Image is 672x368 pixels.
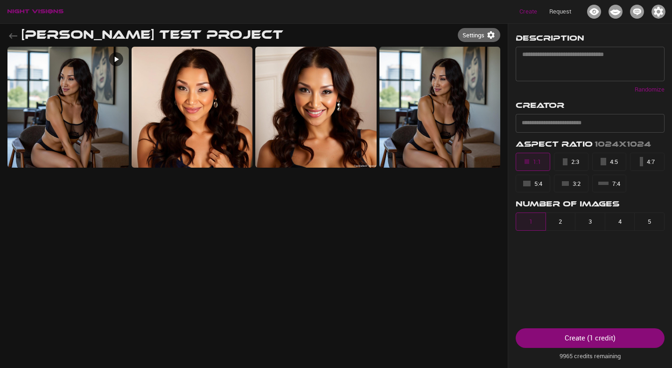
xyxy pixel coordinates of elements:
[549,7,571,16] p: Request
[516,328,665,348] button: Create (1 credit)
[516,101,564,114] h3: Creator
[255,47,377,168] img: 04 - Vicki Test Project
[630,153,665,171] button: 4:7
[516,348,665,361] p: 9965 credits remaining
[595,140,651,153] h3: 1024x1024
[634,212,665,231] button: 5
[516,175,550,193] button: 5:4
[516,200,665,212] h3: Number of Images
[516,140,595,153] h3: Aspect Ratio
[640,156,655,167] div: 4:7
[601,156,618,167] div: 4:5
[458,28,500,42] button: Settings
[592,153,627,171] button: 4:5
[7,47,129,168] img: 06 - Vicki Test Project
[21,28,283,42] h1: [PERSON_NAME] Test Project
[516,153,550,171] button: 1:1
[583,2,605,21] button: Icon
[583,7,605,15] a: Projects
[609,5,623,19] img: Icon
[565,332,616,344] div: Create ( 1 credit )
[592,175,627,193] button: 7:4
[554,153,588,171] button: 2:3
[562,178,581,189] div: 3:2
[563,156,579,167] div: 2:3
[519,7,537,16] p: Create
[587,5,601,19] img: Icon
[648,2,669,21] button: Icon
[546,212,576,231] button: 2
[554,175,588,193] button: 3:2
[523,178,542,189] div: 5:4
[516,212,546,231] button: 1
[630,5,644,19] img: Icon
[605,212,635,231] button: 4
[651,5,665,19] img: Icon
[575,212,605,231] button: 3
[516,34,584,47] h3: Description
[7,9,63,14] img: logo
[626,2,648,21] button: Icon
[626,7,648,15] a: Collabs
[635,85,665,94] p: Randomize
[598,178,620,189] div: 7:4
[379,47,501,168] img: 02 - Vicki Test Project
[605,2,626,21] button: Icon
[132,47,253,168] img: 05 - Vicki Test Project
[605,7,626,15] a: Creators
[525,156,541,167] div: 1:1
